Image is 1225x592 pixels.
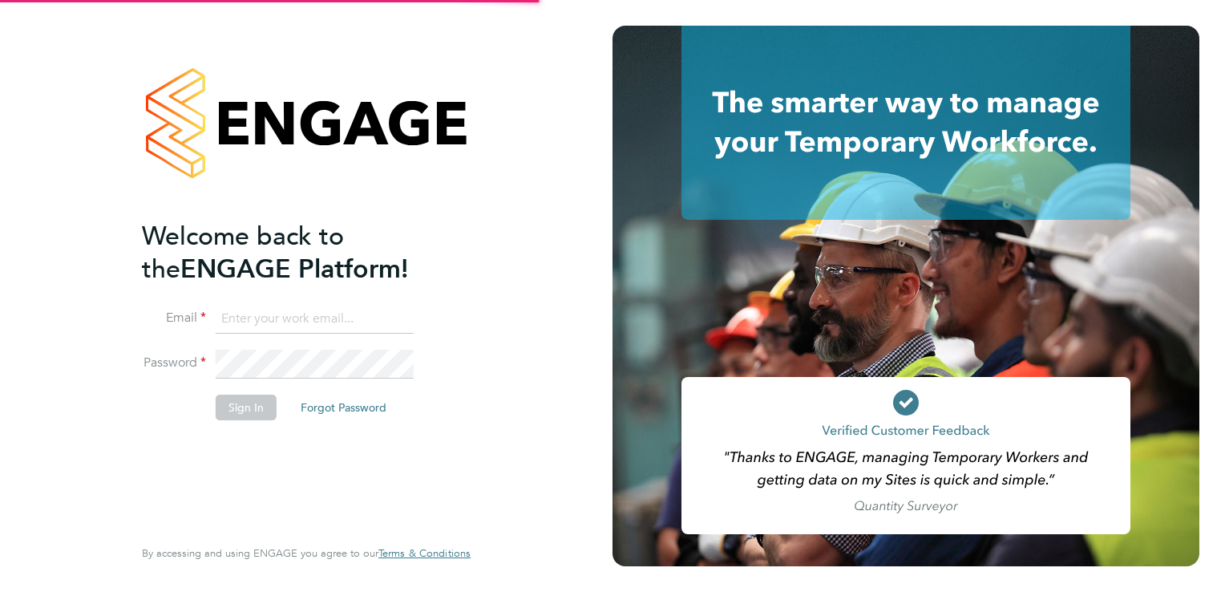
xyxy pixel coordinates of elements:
span: By accessing and using ENGAGE you agree to our [142,546,471,560]
label: Email [142,310,206,326]
input: Enter your work email... [216,305,414,334]
span: Welcome back to the [142,221,344,285]
a: Terms & Conditions [378,547,471,560]
button: Forgot Password [288,395,399,420]
label: Password [142,355,206,371]
h2: ENGAGE Platform! [142,220,455,286]
span: Terms & Conditions [378,546,471,560]
button: Sign In [216,395,277,420]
